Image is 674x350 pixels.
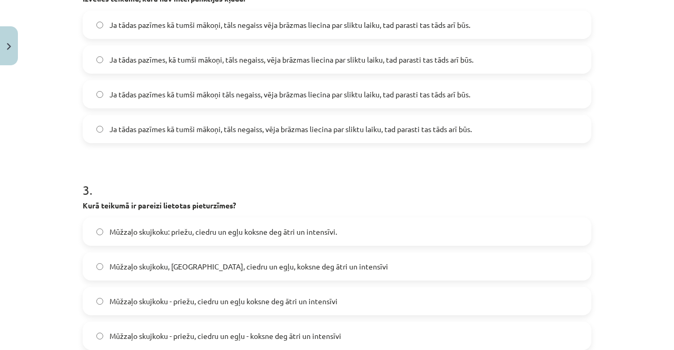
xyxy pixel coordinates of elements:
span: Mūžzaļo skujkoku - priežu, ciedru un egļu - koksne deg ātri un intensīvi [110,331,341,342]
input: Ja tādas pazīmes kā tumši mākoņi, tāls negaiss vēja brāzmas liecina par sliktu laiku, tad parasti... [96,22,103,28]
input: Ja tādas pazīmes kā tumši mākoņi, tāls negaiss, vēja brāzmas liecina par sliktu laiku, tad parast... [96,126,103,133]
input: Mūžzaļo skujkoku - priežu, ciedru un egļu koksne deg ātri un intensīvi [96,298,103,305]
input: Ja tādas pazīmes, kā tumši mākoņi, tāls negaiss, vēja brāzmas liecina par sliktu laiku, tad paras... [96,56,103,63]
strong: Kurā teikumā ir pareizi lietotas pieturzīmes? [83,201,236,210]
span: Mūžzaļo skujkoku - priežu, ciedru un egļu koksne deg ātri un intensīvi [110,296,338,307]
input: Ja tādas pazīmes kā tumši mākoņi tāls negaiss, vēja brāzmas liecina par sliktu laiku, tad parasti... [96,91,103,98]
span: Ja tādas pazīmes kā tumši mākoņi, tāls negaiss vēja brāzmas liecina par sliktu laiku, tad parasti... [110,19,470,31]
span: Mūžzaļo skujkoku, [GEOGRAPHIC_DATA], ciedru un egļu, koksne deg ātri un intensīvi [110,261,388,272]
input: Mūžzaļo skujkoku, [GEOGRAPHIC_DATA], ciedru un egļu, koksne deg ātri un intensīvi [96,263,103,270]
span: Ja tādas pazīmes kā tumši mākoņi tāls negaiss, vēja brāzmas liecina par sliktu laiku, tad parasti... [110,89,470,100]
span: Ja tādas pazīmes, kā tumši mākoņi, tāls negaiss, vēja brāzmas liecina par sliktu laiku, tad paras... [110,54,473,65]
img: icon-close-lesson-0947bae3869378f0d4975bcd49f059093ad1ed9edebbc8119c70593378902aed.svg [7,43,11,50]
span: Mūžzaļo skujkoku: priežu, ciedru un egļu koksne deg ātri un intensīvi. [110,226,337,237]
input: Mūžzaļo skujkoku: priežu, ciedru un egļu koksne deg ātri un intensīvi. [96,228,103,235]
h1: 3 . [83,164,591,197]
input: Mūžzaļo skujkoku - priežu, ciedru un egļu - koksne deg ātri un intensīvi [96,333,103,339]
span: Ja tādas pazīmes kā tumši mākoņi, tāls negaiss, vēja brāzmas liecina par sliktu laiku, tad parast... [110,124,472,135]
